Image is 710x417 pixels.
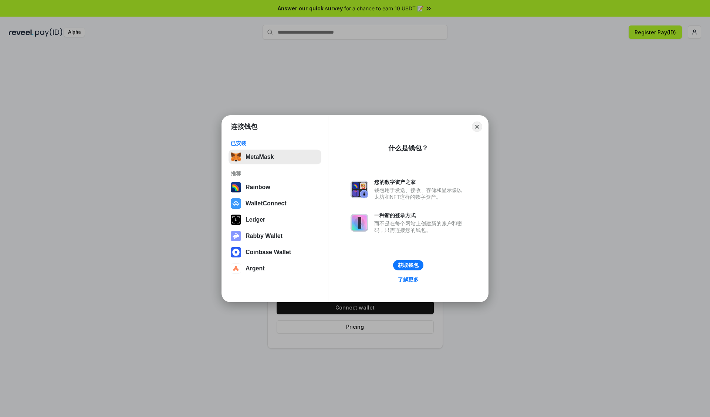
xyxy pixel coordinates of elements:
[231,152,241,162] img: svg+xml,%3Csvg%20fill%3D%22none%22%20height%3D%2233%22%20viewBox%3D%220%200%2035%2033%22%20width%...
[231,263,241,274] img: svg+xml,%3Csvg%20width%3D%2228%22%20height%3D%2228%22%20viewBox%3D%220%200%2028%2028%22%20fill%3D...
[246,184,270,191] div: Rainbow
[229,212,321,227] button: Ledger
[388,144,428,153] div: 什么是钱包？
[246,216,265,223] div: Ledger
[374,212,466,219] div: 一种新的登录方式
[229,261,321,276] button: Argent
[398,262,419,269] div: 获取钱包
[231,247,241,257] img: svg+xml,%3Csvg%20width%3D%2228%22%20height%3D%2228%22%20viewBox%3D%220%200%2028%2028%22%20fill%3D...
[374,220,466,233] div: 而不是在每个网站上创建新的账户和密码，只需连接您的钱包。
[231,215,241,225] img: svg+xml,%3Csvg%20xmlns%3D%22http%3A%2F%2Fwww.w3.org%2F2000%2Fsvg%22%20width%3D%2228%22%20height%3...
[351,214,368,232] img: svg+xml,%3Csvg%20xmlns%3D%22http%3A%2F%2Fwww.w3.org%2F2000%2Fsvg%22%20fill%3D%22none%22%20viewBox...
[231,140,319,147] div: 已安装
[246,154,274,160] div: MetaMask
[229,245,321,260] button: Coinbase Wallet
[231,170,319,177] div: 推荐
[229,180,321,195] button: Rainbow
[398,276,419,283] div: 了解更多
[374,187,466,200] div: 钱包用于发送、接收、存储和显示像以太坊和NFT这样的数字资产。
[229,196,321,211] button: WalletConnect
[472,122,482,132] button: Close
[231,198,241,209] img: svg+xml,%3Csvg%20width%3D%2228%22%20height%3D%2228%22%20viewBox%3D%220%200%2028%2028%22%20fill%3D...
[246,233,283,239] div: Rabby Wallet
[246,200,287,207] div: WalletConnect
[393,260,423,270] button: 获取钱包
[246,265,265,272] div: Argent
[351,181,368,198] img: svg+xml,%3Csvg%20xmlns%3D%22http%3A%2F%2Fwww.w3.org%2F2000%2Fsvg%22%20fill%3D%22none%22%20viewBox...
[231,122,257,131] h1: 连接钱包
[231,182,241,192] img: svg+xml,%3Csvg%20width%3D%22120%22%20height%3D%22120%22%20viewBox%3D%220%200%20120%20120%22%20fil...
[393,275,423,284] a: 了解更多
[229,150,321,164] button: MetaMask
[246,249,291,256] div: Coinbase Wallet
[229,229,321,243] button: Rabby Wallet
[374,179,466,185] div: 您的数字资产之家
[231,231,241,241] img: svg+xml,%3Csvg%20xmlns%3D%22http%3A%2F%2Fwww.w3.org%2F2000%2Fsvg%22%20fill%3D%22none%22%20viewBox...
